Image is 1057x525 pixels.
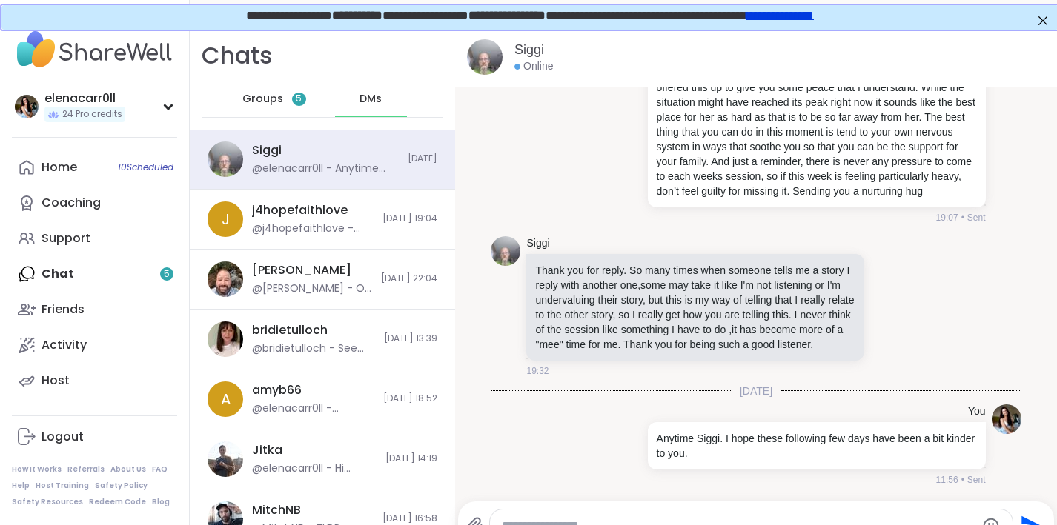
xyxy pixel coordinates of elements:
span: j [222,208,230,230]
a: Coaching [12,185,177,221]
a: Friends [12,292,177,327]
div: Online [514,59,553,74]
div: @elenacarr0ll - Apologies I have only just seen your message, sorry you missed it. There will be ... [252,401,374,416]
div: [PERSON_NAME] [252,262,351,278]
a: Siggi [514,41,544,59]
div: Support [42,230,90,247]
span: [DATE] 19:04 [382,213,437,225]
span: [DATE] [731,384,781,398]
span: [DATE] 13:39 [384,332,437,345]
span: [DATE] 18:52 [383,392,437,405]
div: Siggi [252,142,282,158]
img: https://sharewell-space-live.sfo3.digitaloceanspaces.com/user-generated/a15133eb-1f01-4f83-a18d-2... [208,441,243,477]
div: elenacarr0ll [44,90,125,107]
img: https://sharewell-space-live.sfo3.digitaloceanspaces.com/user-generated/a6eccaee-e956-4b5d-b1b7-c... [208,141,243,177]
div: Jitka [252,442,282,458]
div: j4hopefaithlove [252,202,348,218]
span: • [961,211,964,224]
span: 19:07 [936,211,958,224]
a: Safety Resources [12,497,83,507]
a: Logout [12,419,177,455]
a: FAQ [152,464,168,475]
a: Support [12,221,177,256]
div: bridietulloch [252,322,328,338]
img: elenacarr0ll [15,95,39,118]
a: Safety Policy [95,481,148,491]
span: [DATE] 16:58 [382,512,437,525]
a: Siggi [526,236,549,251]
div: Coaching [42,195,101,211]
span: 19:32 [526,364,549,378]
div: Host [42,372,70,389]
a: How It Works [12,464,62,475]
span: 10 Scheduled [118,161,173,173]
a: Home10Scheduled [12,150,177,185]
a: Activity [12,327,177,363]
img: https://sharewell-space-live.sfo3.digitaloceanspaces.com/user-generated/3d855412-782e-477c-9099-c... [208,261,243,297]
span: Sent [967,473,986,486]
a: About Us [110,464,146,475]
div: @elenacarr0ll - Hi [PERSON_NAME], you are so sweet. Thank you for your message and no problem at ... [252,461,377,476]
span: [DATE] [408,153,437,165]
div: amyb66 [252,382,302,398]
img: https://sharewell-space-live.sfo3.digitaloceanspaces.com/user-generated/a6eccaee-e956-4b5d-b1b7-c... [491,236,520,266]
div: @j4hopefaithlove - Just click sign up and start free trial.. [252,221,374,236]
img: https://sharewell-space-live.sfo3.digitaloceanspaces.com/user-generated/200369d6-9b8a-4542-896f-b... [992,404,1021,434]
img: ShareWell Nav Logo [12,24,177,76]
span: [DATE] 14:19 [385,452,437,465]
a: Help [12,481,30,491]
p: Anytime Siggi. I hope these following few days have been a bit kinder to you. [657,431,977,461]
span: DMs [359,92,382,107]
h1: Chats [202,39,273,73]
div: @elenacarr0ll - Anytime Siggi. I hope these following few days have been a bit kinder to you. [252,161,399,176]
span: a [221,388,231,410]
span: Groups [242,92,283,107]
a: Blog [152,497,170,507]
div: Logout [42,429,84,445]
div: Friends [42,301,85,318]
div: MitchNB [252,502,301,518]
span: 11:56 [936,473,958,486]
a: Host Training [36,481,89,491]
span: Sent [967,211,986,224]
h4: You [968,404,986,419]
div: Home [42,159,77,175]
a: Referrals [67,464,105,475]
a: Redeem Code [89,497,146,507]
div: @bridietulloch - See you [DATE] and thank you. I am away next week to [PERSON_NAME] so will miss ... [252,341,375,356]
span: [DATE] 22:04 [381,272,437,285]
img: https://sharewell-space-live.sfo3.digitaloceanspaces.com/user-generated/a6eccaee-e956-4b5d-b1b7-c... [467,39,503,75]
a: Host [12,363,177,398]
span: • [961,473,964,486]
img: https://sharewell-space-live.sfo3.digitaloceanspaces.com/user-generated/f4be022b-9d23-4718-9520-a... [208,321,243,357]
p: Thank you for reply. So many times when someone tells me a story I reply with another one,some ma... [535,263,855,352]
span: 24 Pro credits [62,108,122,121]
div: @[PERSON_NAME] - Ok that makes sense. I hope you are enjoying [GEOGRAPHIC_DATA]. It is beautiful ... [252,281,372,296]
span: 5 [296,93,302,105]
div: Activity [42,337,87,353]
